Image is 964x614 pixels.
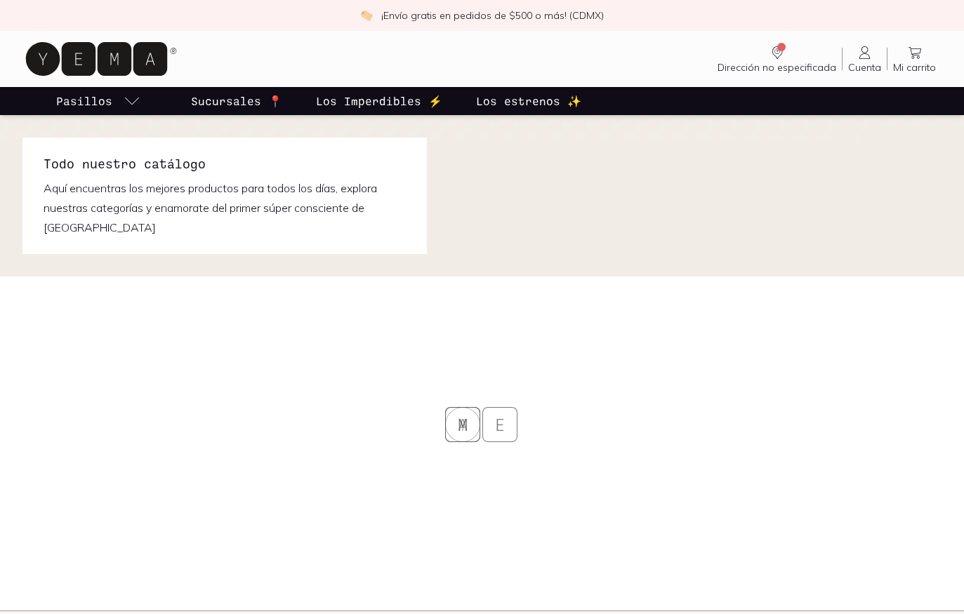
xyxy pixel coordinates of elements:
a: Los Imperdibles ⚡️ [313,87,445,115]
span: Mi carrito [893,61,936,74]
span: Dirección no especificada [718,61,836,74]
a: Dirección no especificada [712,44,842,74]
p: Los estrenos ✨ [476,93,581,109]
p: Los Imperdibles ⚡️ [316,93,442,109]
p: Aquí encuentras los mejores productos para todos los días, explora nuestras categorías y enamorat... [44,178,406,237]
h1: Todo nuestro catálogo [44,154,406,173]
a: Cuenta [843,44,887,74]
p: Pasillos [56,93,112,109]
p: Sucursales 📍 [191,93,282,109]
span: M [460,407,495,442]
a: Los estrenos ✨ [473,87,584,115]
img: check [360,9,373,22]
p: ¡Envío gratis en pedidos de $500 o más! (CDMX) [381,8,604,22]
a: Mi carrito [887,44,942,74]
span: Cuenta [848,61,881,74]
a: Sucursales 📍 [188,87,285,115]
a: pasillo-todos-link [53,87,143,115]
